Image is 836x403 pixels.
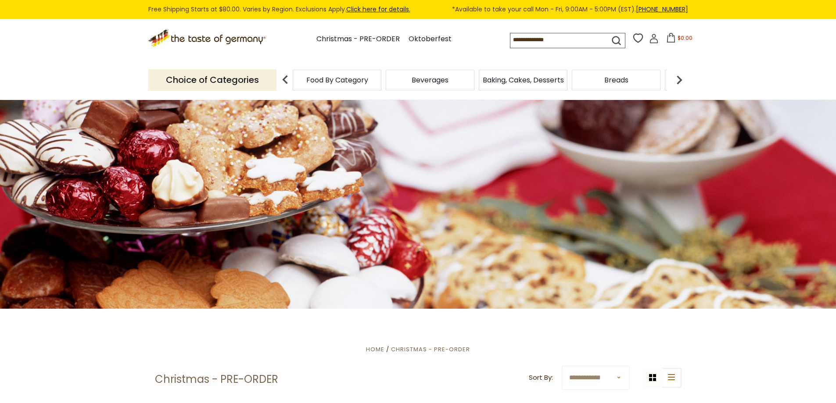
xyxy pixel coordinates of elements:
[306,77,368,83] a: Food By Category
[148,69,276,91] p: Choice of Categories
[483,77,564,83] a: Baking, Cakes, Desserts
[636,5,688,14] a: [PHONE_NUMBER]
[316,33,400,45] a: Christmas - PRE-ORDER
[155,373,278,386] h1: Christmas - PRE-ORDER
[366,345,384,353] a: Home
[452,4,688,14] span: *Available to take your call Mon - Fri, 9:00AM - 5:00PM (EST).
[148,4,688,14] div: Free Shipping Starts at $80.00. Varies by Region. Exclusions Apply.
[671,71,688,89] img: next arrow
[412,77,448,83] a: Beverages
[346,5,410,14] a: Click here for details.
[409,33,452,45] a: Oktoberfest
[660,33,698,46] button: $0.00
[604,77,628,83] a: Breads
[391,345,470,353] a: Christmas - PRE-ORDER
[276,71,294,89] img: previous arrow
[678,34,692,42] span: $0.00
[529,372,553,383] label: Sort By:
